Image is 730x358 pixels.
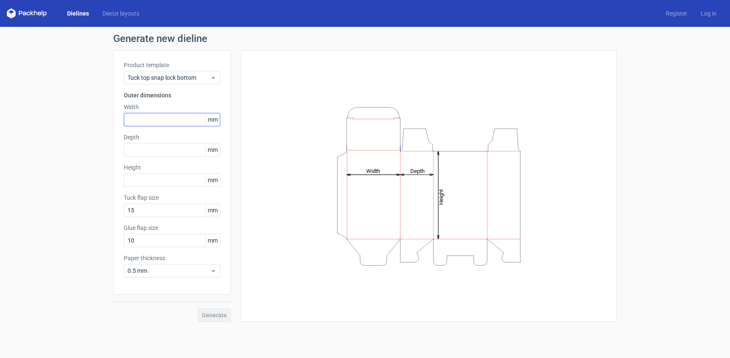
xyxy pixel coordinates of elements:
h1: Generate new dieline [113,34,617,44]
label: Depth [124,133,220,141]
label: Product template [124,61,220,69]
label: Glue flap size [124,224,220,232]
label: Width [124,103,220,111]
a: Register [659,9,694,18]
span: mm [205,144,220,156]
label: Height [124,163,220,172]
span: mm [205,204,220,217]
span: mm [205,113,220,126]
span: Tuck top snap lock bottom [128,73,210,82]
label: Tuck flap size [124,193,220,202]
label: Paper thickness [124,254,220,262]
h3: Outer dimensions [124,91,220,99]
tspan: Height [438,189,444,204]
span: mm [205,174,220,186]
span: 0.5 mm [128,267,210,275]
a: Dielines [60,9,96,18]
tspan: Width [366,167,380,174]
tspan: Depth [410,167,425,174]
span: mm [205,234,220,247]
a: Diecut layouts [96,9,146,18]
a: Log in [694,9,723,18]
